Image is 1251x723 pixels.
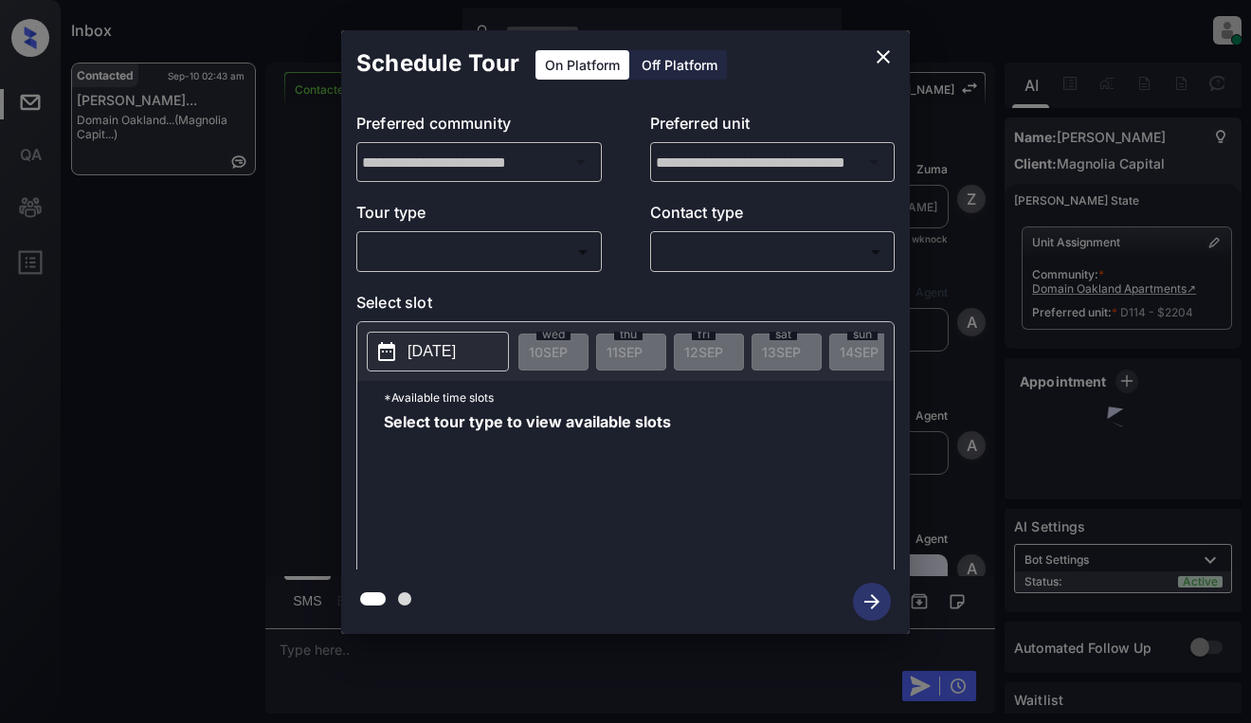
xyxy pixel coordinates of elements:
[341,30,535,97] h2: Schedule Tour
[384,381,894,414] p: *Available time slots
[864,38,902,76] button: close
[650,201,896,231] p: Contact type
[356,201,602,231] p: Tour type
[535,50,629,80] div: On Platform
[356,291,895,321] p: Select slot
[408,340,456,363] p: [DATE]
[367,332,509,371] button: [DATE]
[632,50,727,80] div: Off Platform
[384,414,671,566] span: Select tour type to view available slots
[356,112,602,142] p: Preferred community
[650,112,896,142] p: Preferred unit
